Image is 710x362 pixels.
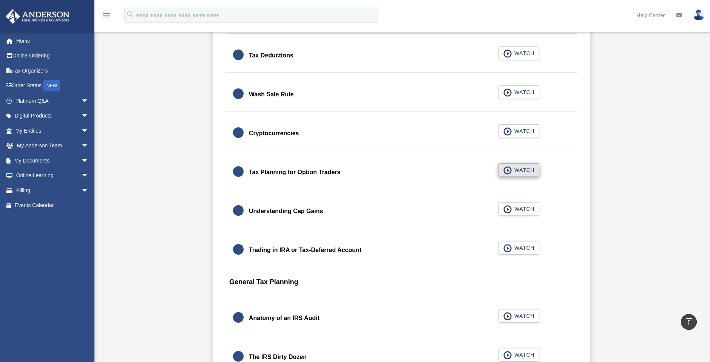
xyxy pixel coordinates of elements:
span: arrow_drop_down [81,108,96,124]
a: Home [5,33,100,48]
div: Understanding Cap Gains [249,206,323,217]
a: Trading in IRA or Tax-Deferred Account WATCH [233,241,570,259]
a: Events Calendar [5,198,100,213]
span: arrow_drop_down [81,183,96,198]
a: Tax Organizers [5,63,100,78]
a: menu [102,13,111,20]
div: Trading in IRA or Tax-Deferred Account [249,245,361,255]
span: arrow_drop_down [81,93,96,109]
i: search [126,10,134,19]
a: Understanding Cap Gains WATCH [233,202,570,220]
div: Tax Planning for Option Traders [249,167,340,178]
a: vertical_align_top [681,314,697,330]
span: WATCH [512,351,534,359]
button: WATCH [499,124,539,138]
span: WATCH [512,166,534,174]
a: Wash Sale Rule WATCH [233,85,570,104]
i: menu [102,11,111,20]
span: arrow_drop_down [81,123,96,139]
a: My Anderson Teamarrow_drop_down [5,138,100,153]
div: Anatomy of an IRS Audit [249,313,319,323]
span: WATCH [512,312,534,320]
a: Digital Productsarrow_drop_down [5,108,100,124]
a: Order StatusNEW [5,78,100,94]
i: vertical_align_top [684,317,693,326]
div: General Tax Planning [225,272,577,296]
a: Tax Deductions WATCH [233,46,570,65]
button: WATCH [499,309,539,323]
img: User Pic [693,9,704,20]
div: Wash Sale Rule [249,89,294,100]
a: My Documentsarrow_drop_down [5,153,100,168]
button: WATCH [499,241,539,255]
div: Tax Deductions [249,50,293,61]
span: WATCH [512,205,534,213]
a: Platinum Q&Aarrow_drop_down [5,93,100,108]
span: WATCH [512,88,534,96]
div: Cryptocurrencies [249,128,299,139]
button: WATCH [499,46,539,60]
span: WATCH [512,127,534,135]
button: WATCH [499,202,539,216]
span: WATCH [512,244,534,252]
a: Anatomy of an IRS Audit WATCH [233,309,570,327]
span: arrow_drop_down [81,153,96,169]
button: WATCH [499,348,539,362]
span: arrow_drop_down [81,168,96,184]
button: WATCH [499,163,539,177]
div: NEW [43,80,60,91]
img: Anderson Advisors Platinum Portal [3,9,72,24]
a: Cryptocurrencies WATCH [233,124,570,142]
a: Tax Planning for Option Traders WATCH [233,163,570,181]
button: WATCH [499,85,539,99]
a: Online Learningarrow_drop_down [5,168,100,183]
a: My Entitiesarrow_drop_down [5,123,100,138]
a: Online Ordering [5,48,100,63]
span: WATCH [512,50,534,57]
span: arrow_drop_down [81,138,96,154]
a: Billingarrow_drop_down [5,183,100,198]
